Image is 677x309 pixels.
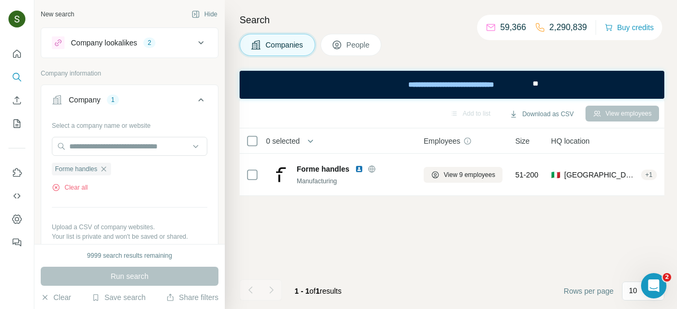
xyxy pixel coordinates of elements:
iframe: Banner [240,71,664,99]
button: Enrich CSV [8,91,25,110]
span: HQ location [551,136,590,146]
button: Download as CSV [502,106,581,122]
button: Buy credits [605,20,654,35]
button: Use Surfe on LinkedIn [8,163,25,182]
span: Forme handles [55,164,97,174]
div: Manufacturing [297,176,411,186]
span: Rows per page [564,286,614,296]
div: + 1 [641,170,657,180]
img: LinkedIn logo [355,165,363,173]
span: 2 [663,273,671,282]
button: Company1 [41,87,218,117]
div: Company lookalikes [71,38,137,48]
img: Avatar [8,11,25,27]
div: Company [69,95,100,105]
button: Quick start [8,44,25,63]
span: 🇮🇹 [551,170,560,180]
span: [GEOGRAPHIC_DATA], [GEOGRAPHIC_DATA], [GEOGRAPHIC_DATA] [564,170,637,180]
h4: Search [240,13,664,27]
div: 1 [107,95,119,105]
span: Forme handles [297,164,350,174]
span: Size [515,136,529,146]
iframe: Intercom live chat [641,273,666,298]
button: Clear all [52,183,88,192]
div: New search [41,10,74,19]
div: 2 [143,38,155,48]
button: Save search [92,292,145,303]
span: 51-200 [515,170,538,180]
div: Select a company name or website [52,117,207,130]
p: 2,290,839 [550,21,587,34]
span: 1 [316,287,320,295]
span: 1 - 1 [295,287,309,295]
span: of [309,287,316,295]
button: Clear [41,292,71,303]
button: Share filters [166,292,218,303]
button: Dashboard [8,210,25,229]
button: Hide [184,6,225,22]
span: View 9 employees [444,170,495,180]
button: Use Surfe API [8,186,25,205]
p: 10 [629,285,637,296]
button: Feedback [8,233,25,252]
button: Search [8,68,25,87]
div: 9999 search results remaining [87,251,172,260]
span: Employees [424,136,460,146]
span: Companies [266,40,304,50]
span: 0 selected [266,136,300,146]
span: results [295,287,342,295]
p: Upload a CSV of company websites. [52,222,207,232]
p: 59,366 [500,21,526,34]
button: My lists [8,114,25,133]
button: View 9 employees [424,167,502,183]
p: Your list is private and won't be saved or shared. [52,232,207,241]
img: Logo of Forme handles [271,166,288,183]
button: Company lookalikes2 [41,30,218,55]
p: Company information [41,69,218,78]
span: People [346,40,371,50]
